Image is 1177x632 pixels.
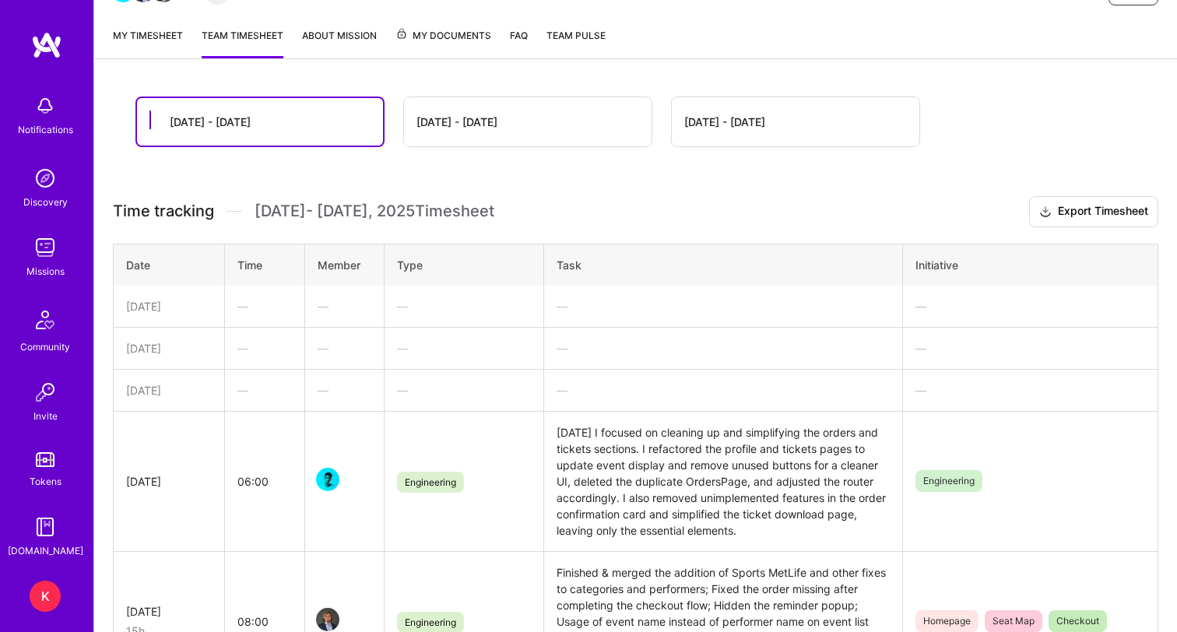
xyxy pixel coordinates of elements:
[684,114,765,130] div: [DATE] - [DATE]
[416,114,497,130] div: [DATE] - [DATE]
[225,411,304,551] td: 06:00
[915,382,1145,399] div: —
[126,473,212,490] div: [DATE]
[1029,196,1158,227] button: Export Timesheet
[30,163,61,194] img: discovery
[510,27,528,58] a: FAQ
[33,408,58,424] div: Invite
[318,466,338,493] a: Team Member Avatar
[8,542,83,559] div: [DOMAIN_NAME]
[544,244,903,286] th: Task
[170,114,251,130] div: [DATE] - [DATE]
[316,608,339,631] img: Team Member Avatar
[23,194,68,210] div: Discovery
[397,340,531,356] div: —
[557,298,890,314] div: —
[255,202,494,221] span: [DATE] - [DATE] , 2025 Timesheet
[237,382,291,399] div: —
[397,472,464,493] span: Engineering
[557,382,890,399] div: —
[26,301,64,339] img: Community
[30,511,61,542] img: guide book
[903,244,1158,286] th: Initiative
[20,339,70,355] div: Community
[26,581,65,612] a: K
[546,30,606,41] span: Team Pulse
[126,340,212,356] div: [DATE]
[30,90,61,121] img: bell
[1039,204,1052,220] i: icon Download
[915,298,1145,314] div: —
[30,473,61,490] div: Tokens
[557,340,890,356] div: —
[126,298,212,314] div: [DATE]
[36,452,54,467] img: tokens
[225,244,304,286] th: Time
[395,27,491,44] span: My Documents
[985,610,1042,632] span: Seat Map
[113,202,214,221] span: Time tracking
[318,382,371,399] div: —
[30,377,61,408] img: Invite
[31,31,62,59] img: logo
[18,121,73,138] div: Notifications
[26,263,65,279] div: Missions
[915,340,1145,356] div: —
[318,298,371,314] div: —
[318,340,371,356] div: —
[113,27,183,58] a: My timesheet
[202,27,283,58] a: Team timesheet
[395,27,491,58] a: My Documents
[397,382,531,399] div: —
[114,244,225,286] th: Date
[1049,610,1107,632] span: Checkout
[237,298,291,314] div: —
[126,603,212,620] div: [DATE]
[30,232,61,263] img: teamwork
[126,382,212,399] div: [DATE]
[544,411,903,551] td: [DATE] I focused on cleaning up and simplifying the orders and tickets sections. I refactored the...
[30,581,61,612] div: K
[915,610,978,632] span: Homepage
[546,27,606,58] a: Team Pulse
[397,298,531,314] div: —
[385,244,544,286] th: Type
[316,468,339,491] img: Team Member Avatar
[237,340,291,356] div: —
[302,27,377,58] a: About Mission
[915,470,982,492] span: Engineering
[304,244,384,286] th: Member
